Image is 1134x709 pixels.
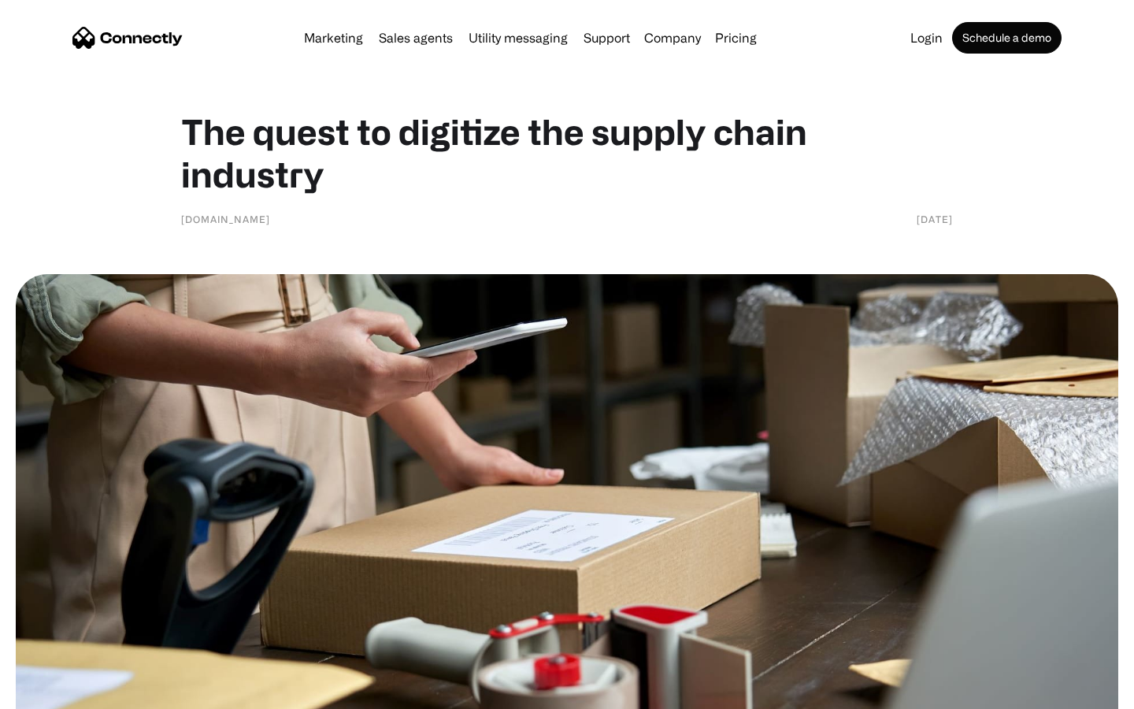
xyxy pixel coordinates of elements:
[31,681,94,703] ul: Language list
[298,32,369,44] a: Marketing
[644,27,701,49] div: Company
[372,32,459,44] a: Sales agents
[462,32,574,44] a: Utility messaging
[16,681,94,703] aside: Language selected: English
[952,22,1062,54] a: Schedule a demo
[577,32,636,44] a: Support
[904,32,949,44] a: Login
[181,110,953,195] h1: The quest to digitize the supply chain industry
[917,211,953,227] div: [DATE]
[181,211,270,227] div: [DOMAIN_NAME]
[709,32,763,44] a: Pricing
